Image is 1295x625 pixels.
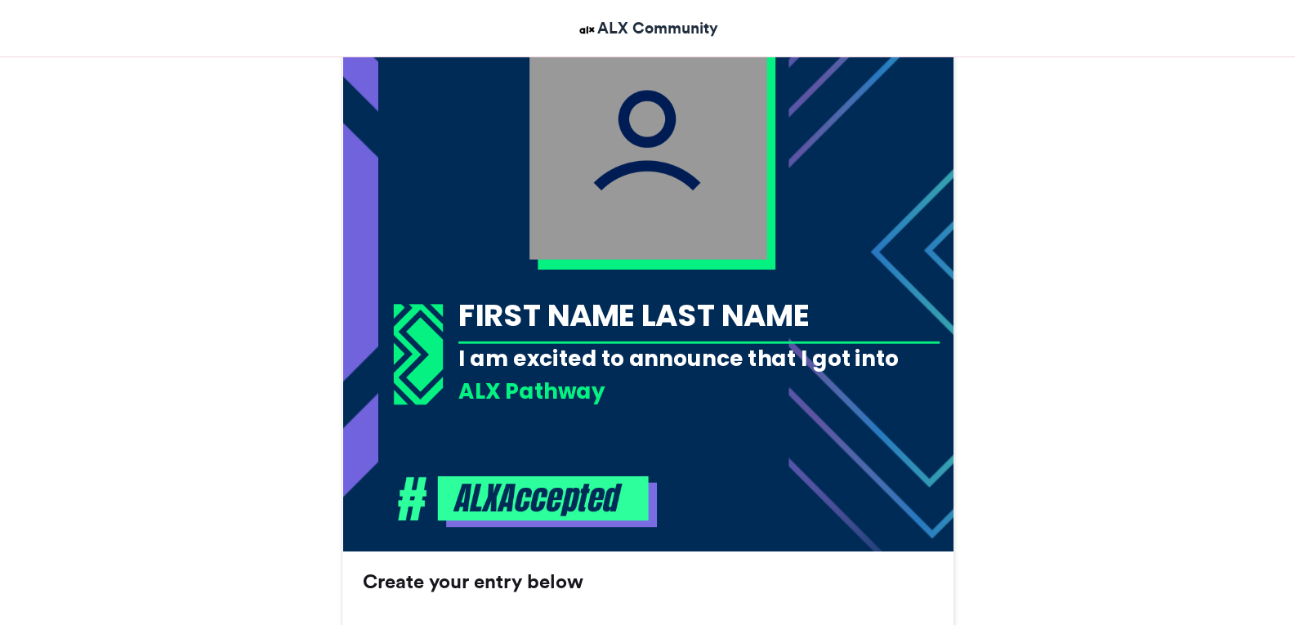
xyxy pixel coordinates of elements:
img: user_filled.png [529,22,767,260]
a: ALX Community [577,16,718,40]
div: ALX Pathway [458,376,940,406]
h3: Create your entry below [363,572,933,592]
div: I am excited to announce that I got into the [458,343,940,403]
img: 1718367053.733-03abb1a83a9aadad37b12c69bdb0dc1c60dcbf83.png [393,304,443,405]
img: ALX Community [577,20,597,40]
div: FIRST NAME LAST NAME [458,294,940,337]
